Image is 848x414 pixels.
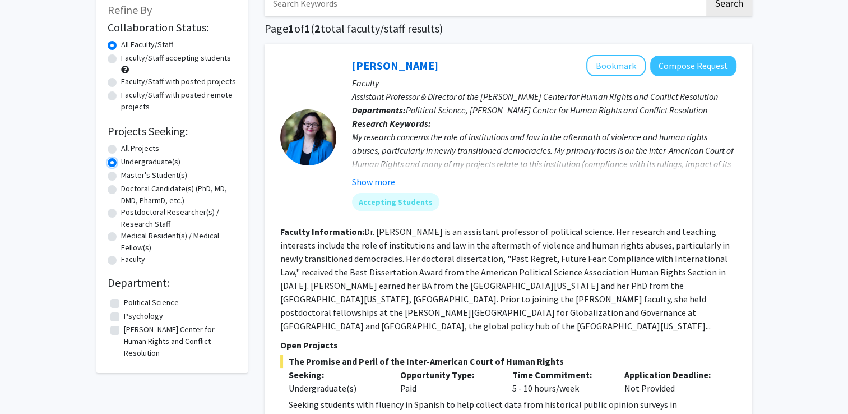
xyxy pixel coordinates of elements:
div: 5 - 10 hours/week [504,368,616,395]
div: My research concerns the role of institutions and law in the aftermath of violence and human righ... [352,130,736,197]
label: Medical Resident(s) / Medical Fellow(s) [121,230,237,254]
b: Faculty Information: [280,226,364,237]
p: Application Deadline: [624,368,720,381]
p: Open Projects [280,338,736,352]
b: Research Keywords: [352,118,431,129]
div: Undergraduate(s) [289,381,384,395]
span: The Promise and Peril of the Inter-American Court of Human Rights [280,355,736,368]
a: [PERSON_NAME] [352,58,438,72]
iframe: Chat [8,364,48,406]
label: Faculty/Staff with posted projects [121,76,236,88]
label: Doctoral Candidate(s) (PhD, MD, DMD, PharmD, etc.) [121,183,237,206]
label: Postdoctoral Researcher(s) / Research Staff [121,206,237,230]
p: Faculty [352,76,736,90]
div: Paid [392,368,504,395]
div: Not Provided [616,368,728,395]
p: Time Commitment: [512,368,608,381]
label: All Faculty/Staff [121,39,173,50]
h2: Department: [108,276,237,289]
span: 1 [288,21,294,35]
label: Faculty/Staff accepting students [121,52,231,64]
button: Show more [352,175,395,188]
b: Departments: [352,104,406,116]
p: Seeking: [289,368,384,381]
fg-read-more: Dr. [PERSON_NAME] is an assistant professor of political science. Her research and teaching inter... [280,226,730,332]
p: Assistant Professor & Director of the [PERSON_NAME] Center for Human Rights and Conflict Resolution [352,90,736,103]
h1: Page of ( total faculty/staff results) [265,22,752,35]
label: Undergraduate(s) [121,156,180,168]
label: Psychology [124,310,163,322]
span: 2 [314,21,321,35]
h2: Collaboration Status: [108,21,237,34]
span: Political Science, [PERSON_NAME] Center for Human Rights and Conflict Resolution [406,104,707,116]
label: Faculty [121,254,145,265]
label: All Projects [121,142,159,154]
span: 1 [304,21,311,35]
button: Add Francesca Parente to Bookmarks [586,55,646,76]
label: Master's Student(s) [121,169,187,181]
p: Opportunity Type: [400,368,495,381]
label: [PERSON_NAME] Center for Human Rights and Conflict Resolution [124,324,234,359]
label: Political Science [124,297,179,309]
button: Compose Request to Francesca Parente [650,56,736,76]
span: Refine By [108,3,152,17]
mat-chip: Accepting Students [352,193,439,211]
label: Faculty/Staff with posted remote projects [121,89,237,113]
h2: Projects Seeking: [108,125,237,138]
